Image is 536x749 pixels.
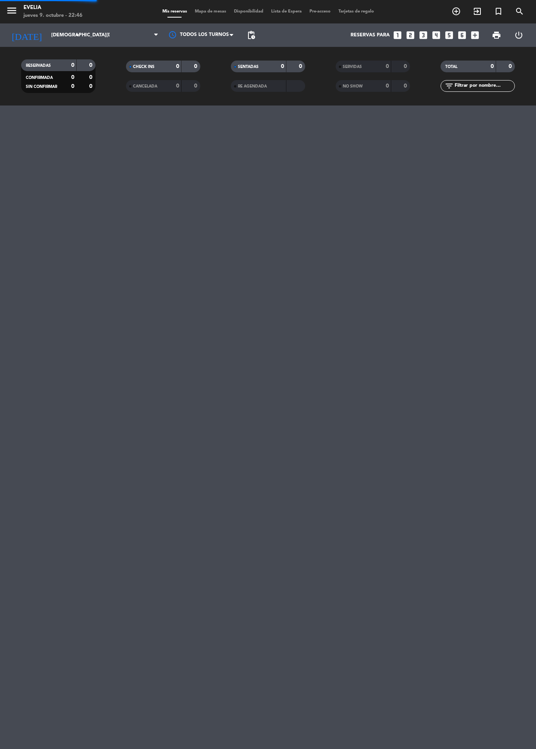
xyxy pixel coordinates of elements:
strong: 0 [491,64,494,69]
strong: 0 [386,64,389,69]
i: looks_one [392,30,403,40]
strong: 0 [89,75,94,80]
i: exit_to_app [473,7,482,16]
span: NO SHOW [343,84,363,88]
span: CONFIRMADA [26,76,53,80]
span: Mapa de mesas [191,9,230,14]
strong: 0 [509,64,513,69]
i: menu [6,5,18,16]
span: SIN CONFIRMAR [26,85,57,89]
span: SENTADAS [238,65,259,69]
span: Tarjetas de regalo [335,9,378,14]
div: Evelia [23,4,83,12]
i: search [515,7,524,16]
span: Reservas para [351,32,390,38]
strong: 0 [404,64,408,69]
i: filter_list [444,81,454,91]
strong: 0 [71,75,74,80]
i: add_box [470,30,480,40]
span: TOTAL [445,65,457,69]
i: arrow_drop_down [73,30,82,40]
strong: 0 [176,64,179,69]
strong: 0 [89,84,94,89]
i: power_settings_new [514,30,523,40]
i: looks_4 [431,30,441,40]
span: print [492,30,501,40]
span: pending_actions [246,30,256,40]
span: Disponibilidad [230,9,267,14]
i: turned_in_not [494,7,503,16]
div: jueves 9. octubre - 22:46 [23,12,83,20]
strong: 0 [71,84,74,89]
span: Mis reservas [158,9,191,14]
span: SERVIDAS [343,65,362,69]
strong: 0 [89,63,94,68]
i: [DATE] [6,27,47,44]
strong: 0 [194,64,199,69]
i: looks_3 [418,30,428,40]
i: add_circle_outline [451,7,461,16]
i: looks_6 [457,30,467,40]
span: CANCELADA [133,84,157,88]
strong: 0 [404,83,408,89]
strong: 0 [299,64,304,69]
i: looks_5 [444,30,454,40]
strong: 0 [386,83,389,89]
input: Filtrar por nombre... [454,82,514,90]
strong: 0 [281,64,284,69]
span: CHECK INS [133,65,155,69]
span: Pre-acceso [306,9,335,14]
strong: 0 [194,83,199,89]
strong: 0 [71,63,74,68]
span: Lista de Espera [267,9,306,14]
span: RE AGENDADA [238,84,267,88]
button: menu [6,5,18,19]
strong: 0 [176,83,179,89]
span: RESERVADAS [26,64,51,68]
i: looks_two [405,30,415,40]
div: LOG OUT [508,23,530,47]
